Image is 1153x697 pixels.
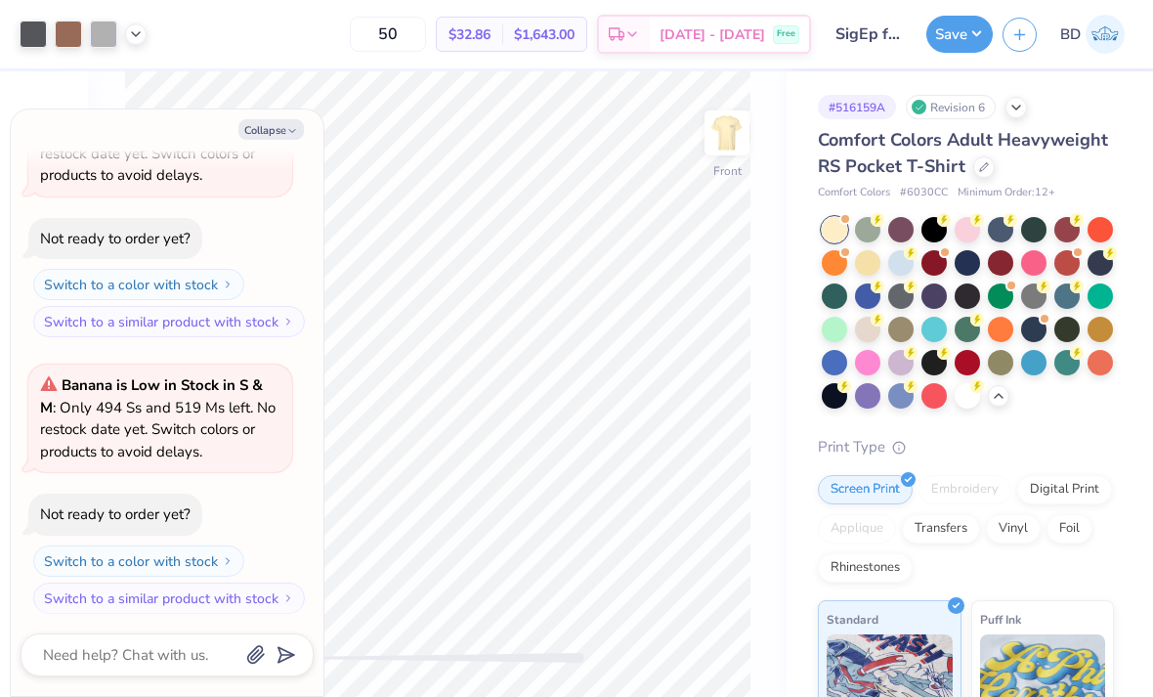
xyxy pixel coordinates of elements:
[713,162,742,180] div: Front
[33,269,244,300] button: Switch to a color with stock
[40,229,191,248] div: Not ready to order yet?
[33,306,305,337] button: Switch to a similar product with stock
[986,514,1041,544] div: Vinyl
[40,375,263,417] strong: Banana is Low in Stock in S & M
[707,113,747,152] img: Front
[282,592,294,604] img: Switch to a similar product with stock
[818,553,913,583] div: Rhinestones
[818,128,1108,178] span: Comfort Colors Adult Heavyweight RS Pocket T-Shirt
[1046,514,1092,544] div: Foil
[33,583,305,614] button: Switch to a similar product with stock
[818,436,1114,458] div: Print Type
[1017,475,1112,504] div: Digital Print
[238,119,304,140] button: Collapse
[818,185,890,201] span: Comfort Colors
[900,185,948,201] span: # 6030CC
[222,555,234,567] img: Switch to a color with stock
[818,475,913,504] div: Screen Print
[918,475,1011,504] div: Embroidery
[1051,15,1133,54] a: BD
[958,185,1055,201] span: Minimum Order: 12 +
[777,27,795,41] span: Free
[818,514,896,544] div: Applique
[282,316,294,327] img: Switch to a similar product with stock
[660,24,765,45] span: [DATE] - [DATE]
[821,15,917,54] input: Untitled Design
[40,375,276,461] span: : Only 494 Ss and 519 Ms left. No restock date yet. Switch colors or products to avoid delays.
[40,504,191,524] div: Not ready to order yet?
[448,24,491,45] span: $32.86
[980,609,1021,630] span: Puff Ink
[514,24,575,45] span: $1,643.00
[350,17,426,52] input: – –
[902,514,980,544] div: Transfers
[1086,15,1125,54] img: Bella Dimaculangan
[33,545,244,577] button: Switch to a color with stock
[818,95,896,119] div: # 516159A
[926,16,993,53] button: Save
[906,95,996,119] div: Revision 6
[1060,23,1081,46] span: BD
[222,279,234,290] img: Switch to a color with stock
[827,609,878,630] span: Standard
